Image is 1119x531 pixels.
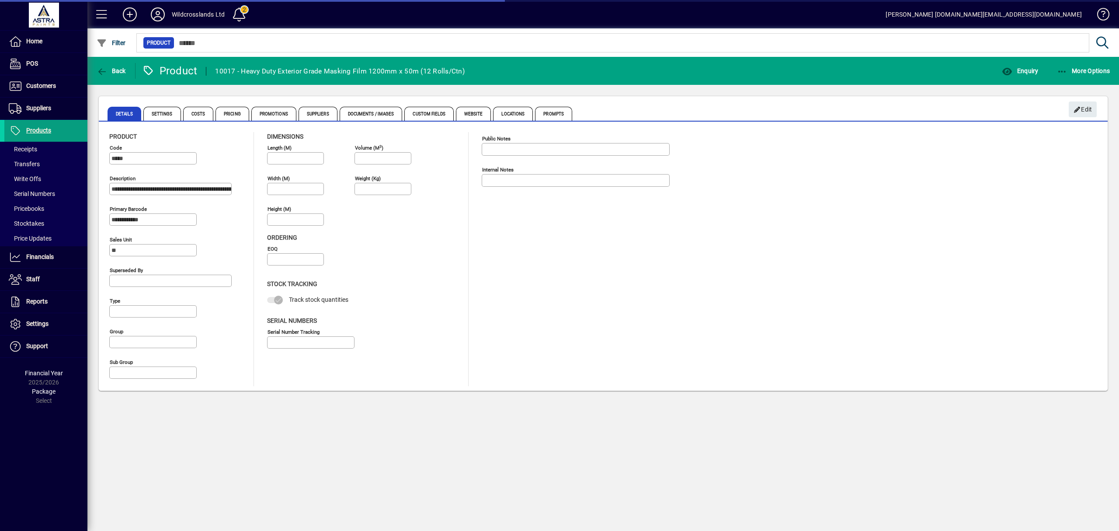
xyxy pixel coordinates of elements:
a: Transfers [4,157,87,171]
span: Back [97,67,126,74]
span: Track stock quantities [289,296,348,303]
mat-label: Width (m) [268,175,290,182]
span: Receipts [9,146,37,153]
span: Documents / Images [340,107,403,121]
mat-label: Code [110,145,122,151]
mat-label: Group [110,328,123,335]
mat-label: Primary barcode [110,206,147,212]
mat-label: Sub group [110,359,133,365]
span: Stocktakes [9,220,44,227]
span: Product [147,38,170,47]
span: More Options [1057,67,1110,74]
mat-label: EOQ [268,246,278,252]
a: Price Updates [4,231,87,246]
a: Stocktakes [4,216,87,231]
mat-label: Public Notes [482,136,511,142]
a: Knowledge Base [1091,2,1108,30]
span: Write Offs [9,175,41,182]
mat-label: Serial Number tracking [268,328,320,335]
div: Product [142,64,198,78]
span: Price Updates [9,235,52,242]
button: Profile [144,7,172,22]
span: Ordering [267,234,297,241]
div: 10017 - Heavy Duty Exterior Grade Masking Film 1200mm x 50m (12 Rolls/Ctn) [215,64,465,78]
a: Staff [4,269,87,290]
a: Financials [4,246,87,268]
mat-label: Internal Notes [482,167,514,173]
mat-label: Volume (m ) [355,145,383,151]
span: Costs [183,107,214,121]
sup: 3 [379,144,382,148]
span: Transfers [9,161,40,168]
span: Stock Tracking [267,280,317,287]
span: Locations [493,107,533,121]
span: Suppliers [299,107,337,121]
span: Dimensions [267,133,303,140]
mat-label: Weight (Kg) [355,175,381,182]
span: Website [456,107,491,121]
a: POS [4,53,87,75]
mat-label: Length (m) [268,145,292,151]
button: Back [94,63,128,79]
button: More Options [1055,63,1112,79]
mat-label: Sales unit [110,237,132,243]
div: Wildcrosslands Ltd [172,7,225,21]
button: Filter [94,35,128,51]
span: Products [26,127,51,134]
span: Custom Fields [404,107,453,121]
span: POS [26,60,38,67]
a: Support [4,335,87,357]
span: Staff [26,276,40,283]
span: Settings [143,107,181,121]
span: Suppliers [26,105,51,112]
span: Filter [97,39,126,46]
span: Serial Numbers [9,190,55,197]
a: Serial Numbers [4,186,87,201]
span: Support [26,342,48,349]
div: [PERSON_NAME] [DOMAIN_NAME][EMAIL_ADDRESS][DOMAIN_NAME] [886,7,1082,21]
a: Customers [4,75,87,97]
span: Serial Numbers [267,317,317,324]
a: Write Offs [4,171,87,186]
a: Settings [4,313,87,335]
button: Enquiry [1000,63,1040,79]
mat-label: Superseded by [110,267,143,273]
a: Pricebooks [4,201,87,216]
mat-label: Type [110,298,120,304]
span: Pricing [215,107,249,121]
a: Home [4,31,87,52]
mat-label: Description [110,175,136,182]
span: Prompts [535,107,572,121]
button: Add [116,7,144,22]
span: Home [26,38,42,45]
a: Suppliers [4,98,87,119]
span: Customers [26,82,56,89]
span: Reports [26,298,48,305]
mat-label: Height (m) [268,206,291,212]
app-page-header-button: Back [87,63,136,79]
span: Financial Year [25,370,63,377]
span: Edit [1074,102,1092,117]
span: Settings [26,320,49,327]
span: Product [109,133,137,140]
span: Package [32,388,56,395]
span: Enquiry [1002,67,1038,74]
button: Edit [1069,101,1097,117]
span: Financials [26,253,54,260]
span: Pricebooks [9,205,44,212]
span: Promotions [251,107,296,121]
a: Receipts [4,142,87,157]
a: Reports [4,291,87,313]
span: Details [108,107,141,121]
